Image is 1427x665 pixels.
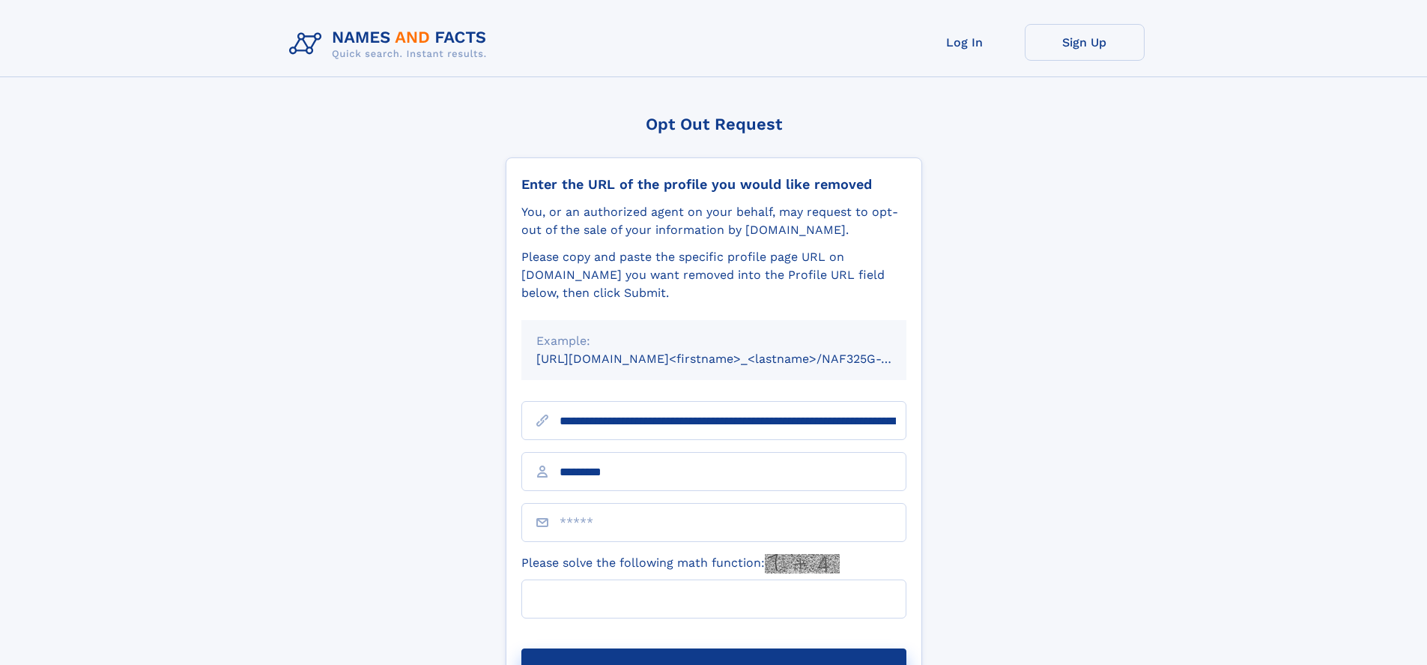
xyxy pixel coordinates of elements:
label: Please solve the following math function: [521,554,840,574]
img: Logo Names and Facts [283,24,499,64]
a: Sign Up [1025,24,1145,61]
div: You, or an authorized agent on your behalf, may request to opt-out of the sale of your informatio... [521,203,906,239]
div: Enter the URL of the profile you would like removed [521,176,906,193]
div: Opt Out Request [506,115,922,133]
a: Log In [905,24,1025,61]
div: Example: [536,332,891,350]
small: [URL][DOMAIN_NAME]<firstname>_<lastname>/NAF325G-xxxxxxxx [536,352,935,366]
div: Please copy and paste the specific profile page URL on [DOMAIN_NAME] you want removed into the Pr... [521,248,906,302]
